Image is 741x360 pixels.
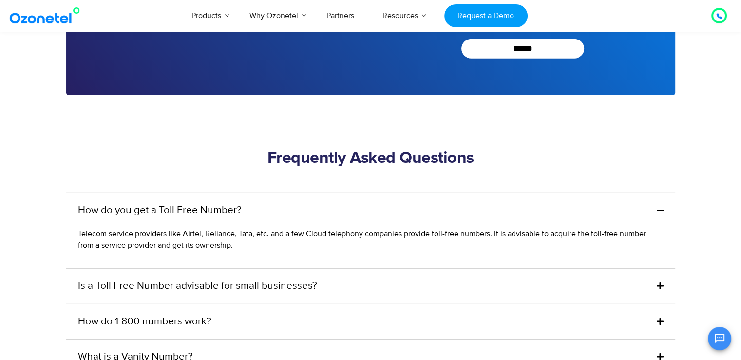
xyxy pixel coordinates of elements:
[78,203,242,219] a: How do you get a Toll Free Number?
[66,269,675,304] div: Is a Toll Free Number advisable for small businesses?
[66,193,675,228] div: How do you get a Toll Free Number?
[66,228,675,268] div: How do you get a Toll Free Number?
[78,228,653,251] p: Telecom service providers like Airtel, Reliance, Tata, etc. and a few Cloud telephony companies p...
[78,279,317,294] a: Is a Toll Free Number advisable for small businesses?
[66,304,675,340] div: How do 1-800 numbers work?
[66,149,675,168] h2: Frequently Asked Questions
[444,4,528,27] a: Request a Demo
[708,327,731,350] button: Open chat
[78,314,211,330] a: How do 1-800 numbers work?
